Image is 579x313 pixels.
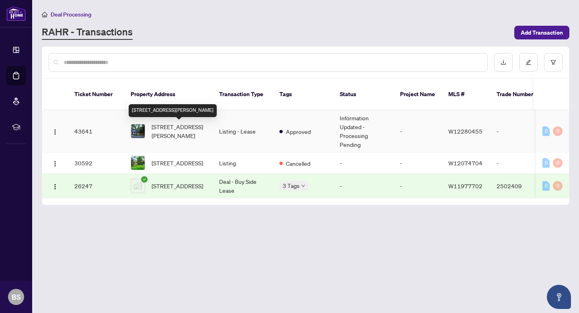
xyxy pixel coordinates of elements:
img: thumbnail-img [131,124,145,138]
button: Add Transaction [514,26,569,39]
th: MLS # [442,79,490,110]
div: 0 [542,181,550,191]
button: Logo [49,156,62,169]
th: Project Name [394,79,442,110]
td: - [333,152,394,174]
div: 0 [553,181,563,191]
td: 2502409 [490,174,546,198]
span: down [301,184,305,188]
img: thumbnail-img [131,156,145,170]
th: Transaction Type [213,79,273,110]
span: [STREET_ADDRESS][PERSON_NAME] [152,122,206,140]
span: W12074704 [448,159,482,167]
th: Tags [273,79,333,110]
td: - [490,110,546,152]
div: 0 [542,126,550,136]
button: filter [544,53,563,72]
td: Deal - Buy Side Lease [213,174,273,198]
img: Logo [52,129,58,135]
button: Logo [49,179,62,192]
img: Logo [52,161,58,167]
td: - [333,174,394,198]
span: download [501,60,506,65]
button: download [494,53,513,72]
span: check-circle [141,176,148,183]
td: Listing [213,152,273,174]
td: - [394,110,442,152]
img: Logo [52,183,58,190]
th: Property Address [124,79,213,110]
td: - [394,174,442,198]
td: - [394,152,442,174]
span: 3 Tags [283,181,300,190]
span: [STREET_ADDRESS] [152,159,203,167]
img: thumbnail-img [131,179,145,193]
th: Status [333,79,394,110]
div: [STREET_ADDRESS][PERSON_NAME] [129,104,217,117]
span: W11977702 [448,182,482,189]
td: 26247 [68,174,124,198]
span: Cancelled [286,159,310,168]
th: Ticket Number [68,79,124,110]
div: 0 [553,126,563,136]
span: edit [526,60,531,65]
span: W12280455 [448,128,482,135]
button: Logo [49,125,62,138]
span: Approved [286,127,311,136]
td: 43641 [68,110,124,152]
span: Add Transaction [521,26,563,39]
td: - [490,152,546,174]
td: 30592 [68,152,124,174]
span: [STREET_ADDRESS] [152,181,203,190]
td: Listing - Lease [213,110,273,152]
button: Open asap [547,285,571,309]
span: filter [550,60,556,65]
img: logo [6,6,26,21]
a: RAHR - Transactions [42,25,133,40]
div: 0 [553,158,563,168]
div: 0 [542,158,550,168]
span: home [42,12,47,17]
th: Trade Number [490,79,546,110]
span: BS [12,291,21,303]
button: edit [519,53,538,72]
span: Deal Processing [51,11,91,18]
td: Information Updated - Processing Pending [333,110,394,152]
